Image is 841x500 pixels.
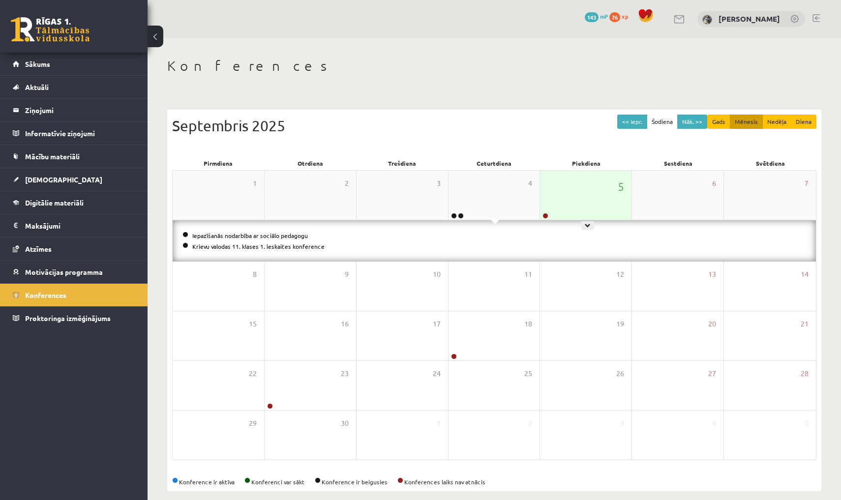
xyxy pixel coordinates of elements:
a: Ziņojumi [13,99,135,121]
span: 27 [708,368,716,379]
span: 11 [524,269,532,280]
span: 4 [712,418,716,429]
button: Nāk. >> [677,115,707,129]
span: 9 [345,269,349,280]
span: 26 [616,368,624,379]
span: 3 [437,178,441,189]
a: Maksājumi [13,214,135,237]
div: Trešdiena [356,156,448,170]
button: Diena [791,115,816,129]
a: Iepazīšanās nodarbība ar sociālo pedagogu [192,232,308,239]
span: 1 [437,418,441,429]
a: Konferences [13,284,135,306]
legend: Maksājumi [25,214,135,237]
h1: Konferences [167,58,821,74]
span: Proktoringa izmēģinājums [25,314,111,323]
button: Gads [707,115,730,129]
a: Digitālie materiāli [13,191,135,214]
span: 20 [708,319,716,329]
a: 76 xp [609,12,633,20]
button: Nedēļa [762,115,791,129]
span: 16 [341,319,349,329]
span: 17 [433,319,441,329]
span: 19 [616,319,624,329]
span: 18 [524,319,532,329]
button: Mēnesis [730,115,763,129]
span: Mācību materiāli [25,152,80,161]
img: Elīza Zariņa [702,15,712,25]
span: 143 [585,12,599,22]
a: Atzīmes [13,237,135,260]
a: Mācību materiāli [13,145,135,168]
div: Svētdiena [724,156,816,170]
span: 21 [801,319,809,329]
span: xp [622,12,628,20]
span: 2 [345,178,349,189]
a: [DEMOGRAPHIC_DATA] [13,168,135,191]
span: 2 [528,418,532,429]
div: Piekdiena [541,156,632,170]
span: 25 [524,368,532,379]
span: [DEMOGRAPHIC_DATA] [25,175,102,184]
span: 76 [609,12,620,22]
span: 8 [253,269,257,280]
span: 28 [801,368,809,379]
a: Proktoringa izmēģinājums [13,307,135,329]
span: 22 [249,368,257,379]
span: Atzīmes [25,244,52,253]
span: 29 [249,418,257,429]
a: [PERSON_NAME] [719,14,780,24]
span: 5 [618,178,624,195]
a: 143 mP [585,12,608,20]
div: Pirmdiena [172,156,264,170]
span: 15 [249,319,257,329]
div: Konference ir aktīva Konferenci var sākt Konference ir beigusies Konferences laiks nav atnācis [172,477,816,486]
span: 3 [620,418,624,429]
button: Šodiena [647,115,678,129]
span: Konferences [25,291,66,299]
span: 23 [341,368,349,379]
span: Motivācijas programma [25,267,103,276]
a: Informatīvie ziņojumi [13,122,135,145]
span: 13 [708,269,716,280]
span: mP [600,12,608,20]
span: 10 [433,269,441,280]
div: Ceturtdiena [448,156,540,170]
span: 5 [805,418,809,429]
a: Aktuāli [13,76,135,98]
span: Sākums [25,59,50,68]
span: 6 [712,178,716,189]
a: Motivācijas programma [13,261,135,283]
span: 1 [253,178,257,189]
a: Krievu valodas 11. klases 1. ieskaites konference [192,242,325,250]
legend: Informatīvie ziņojumi [25,122,135,145]
a: Sākums [13,53,135,75]
span: 30 [341,418,349,429]
legend: Ziņojumi [25,99,135,121]
a: Rīgas 1. Tālmācības vidusskola [11,17,90,42]
span: Digitālie materiāli [25,198,84,207]
span: 7 [805,178,809,189]
div: Septembris 2025 [172,115,816,137]
span: 24 [433,368,441,379]
span: 12 [616,269,624,280]
div: Sestdiena [632,156,724,170]
span: Aktuāli [25,83,49,91]
span: 14 [801,269,809,280]
span: 4 [528,178,532,189]
button: << Iepr. [617,115,647,129]
div: Otrdiena [264,156,356,170]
